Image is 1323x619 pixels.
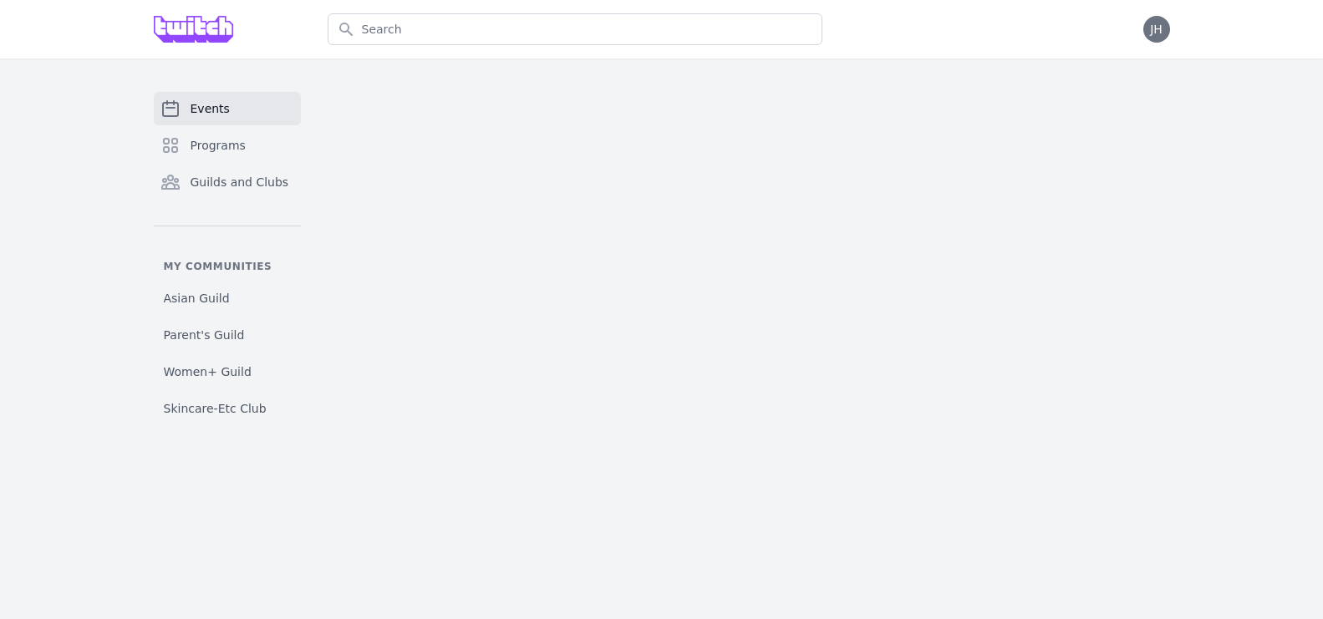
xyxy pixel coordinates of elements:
[154,393,301,424] a: Skincare-Etc Club
[154,129,301,162] a: Programs
[164,400,267,417] span: Skincare-Etc Club
[154,260,301,273] p: My communities
[164,290,230,307] span: Asian Guild
[1143,16,1170,43] button: JH
[154,283,301,313] a: Asian Guild
[154,165,301,199] a: Guilds and Clubs
[154,320,301,350] a: Parent's Guild
[164,363,252,380] span: Women+ Guild
[154,92,301,125] a: Events
[191,174,289,190] span: Guilds and Clubs
[154,16,234,43] img: Grove
[191,100,230,117] span: Events
[164,327,245,343] span: Parent's Guild
[154,92,301,424] nav: Sidebar
[328,13,822,45] input: Search
[154,357,301,387] a: Women+ Guild
[191,137,246,154] span: Programs
[1150,23,1163,35] span: JH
